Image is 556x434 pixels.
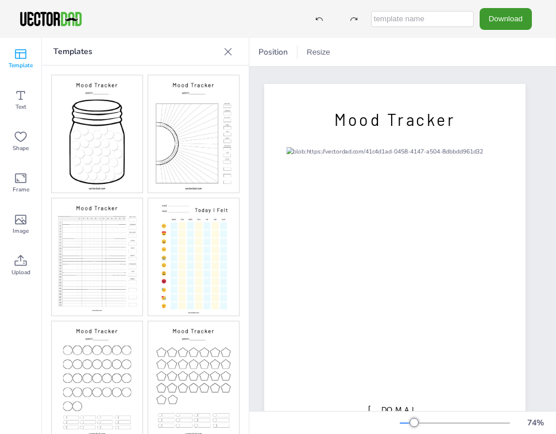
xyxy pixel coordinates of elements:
span: Image [13,226,29,236]
span: Shape [13,144,29,153]
img: mood3.jpg [148,198,239,316]
img: VectorDad-1.png [18,10,83,28]
button: Resize [302,43,335,62]
p: Templates [53,38,219,66]
span: Frame [13,185,29,194]
img: mood2.jpg [52,198,142,316]
img: mood10.jpg [148,75,239,193]
span: Template [9,61,33,70]
span: Mood Tracker [334,110,455,129]
div: 74 % [522,417,549,428]
span: Position [256,47,290,57]
img: mood1.jpg [52,75,142,193]
span: Text [16,102,26,112]
input: template name [371,11,474,27]
button: Download [480,8,532,29]
span: Upload [11,268,30,277]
